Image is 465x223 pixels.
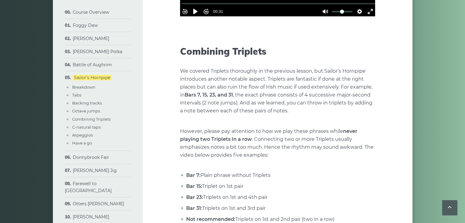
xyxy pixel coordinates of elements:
h2: Combining Triplets [180,46,375,57]
a: Combining Triplets [72,117,111,122]
li: Triplet on 1st pair [185,182,375,190]
a: Arpeggios [72,133,93,137]
p: However, please pay attention to how we play these phrases while . Connecting two or more Triplet... [180,127,375,159]
a: Donnybrook Fair [73,155,109,160]
a: C-natural taps [72,125,101,130]
strong: Bar 7: [186,172,201,178]
a: Octave jumps [72,108,100,113]
a: [PERSON_NAME] Polka [73,49,122,54]
strong: never playing two Triplets in a row [180,128,357,142]
a: Otters [PERSON_NAME] [73,201,124,207]
a: Have a go [72,141,92,145]
li: Plain phrase without Triplets [185,171,375,179]
a: Battle of Aughrim [73,62,112,68]
a: Course Overview [73,9,109,15]
a: Breakdown [72,85,95,90]
a: Backing tracks [72,101,102,105]
a: Sailor’s Hornpipe [73,75,112,80]
a: [PERSON_NAME] Jig [73,168,117,173]
strong: Not recommended: [186,216,235,222]
a: Foggy Dew [73,23,98,28]
strong: Bar 15: [186,183,202,189]
p: We covered Triplets thoroughly in the previous lesson, but Sailor’s Hornpipe introduces another n... [180,67,375,115]
strong: Bars 7, 15, 23, and 31 [185,92,233,98]
strong: Bar 31: [186,205,202,211]
strong: Bar 23: [186,194,203,200]
li: Triplets on 1st and 4th pair [185,193,375,201]
a: Tabs [72,93,81,97]
a: [PERSON_NAME] [73,36,109,41]
a: Farewell to [GEOGRAPHIC_DATA] [65,181,112,194]
a: [PERSON_NAME] [73,214,109,220]
li: Triplets on 1st and 3rd pair [185,204,375,212]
